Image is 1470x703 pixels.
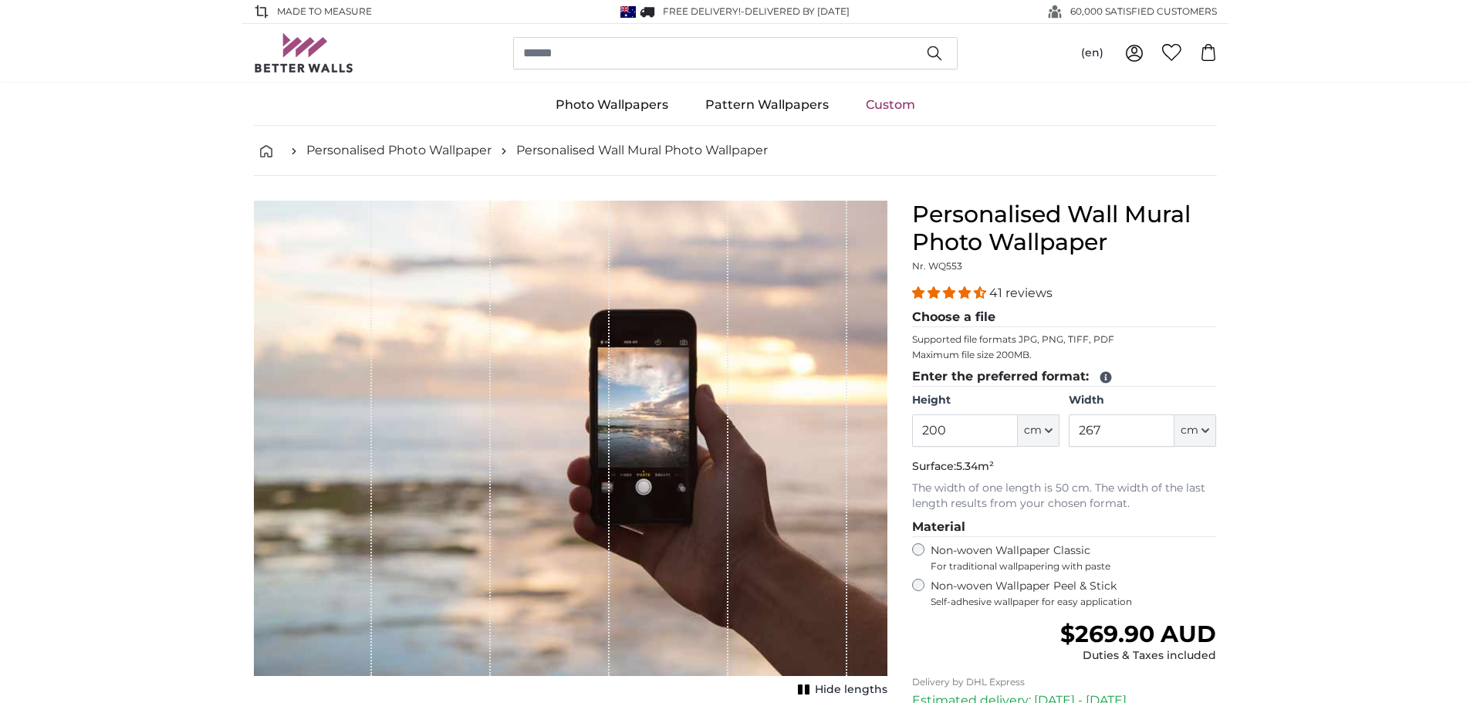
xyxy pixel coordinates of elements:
h1: Personalised Wall Mural Photo Wallpaper [912,201,1217,256]
div: Duties & Taxes included [1060,648,1216,664]
a: Personalised Wall Mural Photo Wallpaper [516,141,768,160]
legend: Material [912,518,1217,537]
legend: Enter the preferred format: [912,367,1217,387]
span: FREE delivery! [663,5,741,17]
div: 1 of 1 [254,201,887,701]
button: Hide lengths [793,679,887,701]
button: (en) [1069,39,1116,67]
label: Non-woven Wallpaper Classic [931,543,1217,573]
span: 4.39 stars [912,286,989,300]
span: cm [1024,423,1042,438]
span: Hide lengths [815,682,887,698]
span: Nr. WQ553 [912,260,962,272]
label: Height [912,393,1059,408]
a: Pattern Wallpapers [687,85,847,125]
p: Supported file formats JPG, PNG, TIFF, PDF [912,333,1217,346]
span: Delivered by [DATE] [745,5,850,17]
span: cm [1181,423,1198,438]
p: Delivery by DHL Express [912,676,1217,688]
span: Made to Measure [277,5,372,19]
span: 41 reviews [989,286,1053,300]
p: Surface: [912,459,1217,475]
span: - [741,5,850,17]
label: Non-woven Wallpaper Peel & Stick [931,579,1217,608]
img: Betterwalls [254,33,354,73]
p: The width of one length is 50 cm. The width of the last length results from your chosen format. [912,481,1217,512]
a: Photo Wallpapers [537,85,687,125]
button: cm [1018,414,1059,447]
label: Width [1069,393,1216,408]
span: 60,000 SATISFIED CUSTOMERS [1070,5,1217,19]
a: Custom [847,85,934,125]
span: For traditional wallpapering with paste [931,560,1217,573]
legend: Choose a file [912,308,1217,327]
span: Self-adhesive wallpaper for easy application [931,596,1217,608]
button: cm [1174,414,1216,447]
p: Maximum file size 200MB. [912,349,1217,361]
nav: breadcrumbs [254,126,1217,176]
span: $269.90 AUD [1060,620,1216,648]
span: 5.34m² [956,459,994,473]
a: Personalised Photo Wallpaper [306,141,492,160]
img: Australia [620,6,636,18]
